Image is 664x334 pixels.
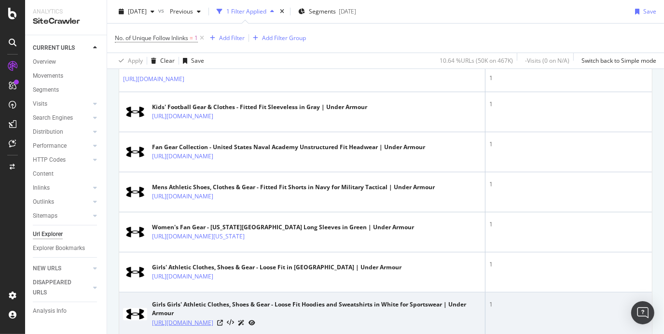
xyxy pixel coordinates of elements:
div: Add Filter [219,34,245,42]
div: Save [643,7,656,15]
a: [URL][DOMAIN_NAME] [152,152,213,161]
a: [URL][DOMAIN_NAME][US_STATE] [152,232,245,241]
span: Previous [166,7,193,15]
a: Segments [33,85,100,95]
a: Explorer Bookmarks [33,243,100,253]
button: Apply [115,53,143,69]
div: 1 [489,180,648,189]
div: Analysis Info [33,306,67,316]
a: NEW URLS [33,264,90,274]
div: Kids' Football Gear & Clothes - Fitted Fit Sleeveless in Gray | Under Armour [152,103,367,111]
a: Search Engines [33,113,90,123]
div: 1 [489,74,648,83]
button: Switch back to Simple mode [578,53,656,69]
a: [URL][DOMAIN_NAME] [152,192,213,201]
div: Overview [33,57,56,67]
div: Clear [160,56,175,65]
div: Analytics [33,8,99,16]
div: Outlinks [33,197,54,207]
span: 1 [194,31,198,45]
button: View HTML Source [227,320,234,326]
div: CURRENT URLS [33,43,75,53]
a: HTTP Codes [33,155,90,165]
div: DISAPPEARED URLS [33,278,82,298]
div: Save [191,56,204,65]
div: times [278,7,286,16]
img: main image [123,106,147,118]
a: Outlinks [33,197,90,207]
div: Search Engines [33,113,73,123]
div: 1 [489,260,648,269]
a: Performance [33,141,90,151]
div: Visits [33,99,47,109]
div: Girls Girls' Athletic Clothes, Shoes & Gear - Loose Fit Hoodies and Sweatshirts in White for Spor... [152,300,481,318]
span: No. of Unique Follow Inlinks [115,34,188,42]
span: = [190,34,193,42]
a: Overview [33,57,100,67]
a: [URL][DOMAIN_NAME] [152,318,213,328]
div: 1 [489,300,648,309]
a: Distribution [33,127,90,137]
div: - Visits ( 0 on N/A ) [525,56,569,65]
a: Movements [33,71,100,81]
button: Segments[DATE] [294,4,360,19]
div: HTTP Codes [33,155,66,165]
a: Url Explorer [33,229,100,239]
img: main image [123,186,147,198]
button: Clear [147,53,175,69]
button: Save [179,53,204,69]
div: Explorer Bookmarks [33,243,85,253]
div: NEW URLS [33,264,61,274]
div: Add Filter Group [262,34,306,42]
a: Analysis Info [33,306,100,316]
a: [URL][DOMAIN_NAME] [123,74,184,84]
div: Open Intercom Messenger [631,301,654,324]
div: [DATE] [339,7,356,15]
button: [DATE] [115,4,158,19]
div: Movements [33,71,63,81]
div: Girls' Athletic Clothes, Shoes & Gear - Loose Fit in [GEOGRAPHIC_DATA] | Under Armour [152,263,401,272]
img: main image [123,226,147,238]
a: DISAPPEARED URLS [33,278,90,298]
span: vs [158,6,166,14]
div: 1 [489,140,648,149]
div: SiteCrawler [33,16,99,27]
button: Save [631,4,656,19]
div: Content [33,169,54,179]
div: Performance [33,141,67,151]
button: Add Filter Group [249,32,306,44]
div: Apply [128,56,143,65]
div: Mens Athletic Shoes, Clothes & Gear - Fitted Fit Shorts in Navy for Military Tactical | Under Armour [152,183,435,192]
a: CURRENT URLS [33,43,90,53]
a: URL Inspection [249,318,255,328]
img: main image [123,266,147,278]
div: Fan Gear Collection - United States Naval Academy Unstructured Fit Headwear | Under Armour [152,143,425,152]
div: 1 Filter Applied [226,7,266,15]
div: 1 [489,220,648,229]
img: main image [123,308,147,320]
span: 2025 Sep. 25th [128,7,147,15]
div: Switch back to Simple mode [581,56,656,65]
a: Content [33,169,100,179]
div: Distribution [33,127,63,137]
span: Segments [309,7,336,15]
button: Previous [166,4,205,19]
div: Segments [33,85,59,95]
a: Visits [33,99,90,109]
div: 10.64 % URLs ( 50K on 467K ) [440,56,513,65]
div: Url Explorer [33,229,63,239]
div: 1 [489,100,648,109]
a: AI Url Details [238,318,245,328]
a: Sitemaps [33,211,90,221]
img: main image [123,146,147,158]
a: Visit Online Page [217,320,223,326]
div: Inlinks [33,183,50,193]
a: [URL][DOMAIN_NAME] [152,272,213,281]
button: 1 Filter Applied [213,4,278,19]
a: Inlinks [33,183,90,193]
a: [URL][DOMAIN_NAME] [152,111,213,121]
button: Add Filter [206,32,245,44]
div: Sitemaps [33,211,57,221]
div: Women's Fan Gear - [US_STATE][GEOGRAPHIC_DATA] Long Sleeves in Green | Under Armour [152,223,414,232]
